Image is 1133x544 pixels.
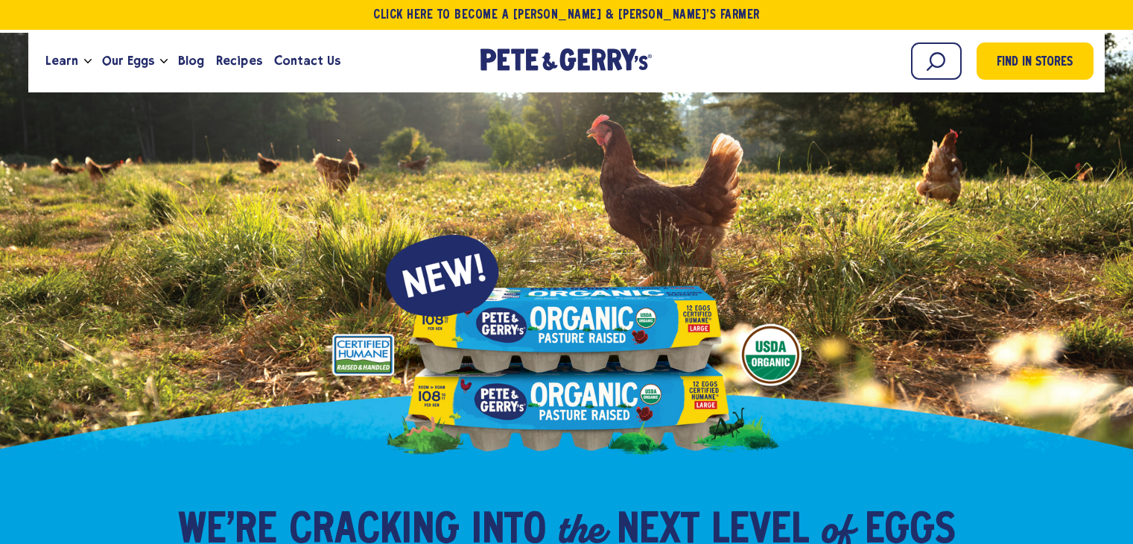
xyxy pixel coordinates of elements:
[178,51,204,70] span: Blog
[274,51,340,70] span: Contact Us
[911,42,962,80] input: Search
[96,41,160,81] a: Our Eggs
[84,59,92,64] button: Open the dropdown menu for Learn
[39,41,84,81] a: Learn
[210,41,267,81] a: Recipes
[977,42,1094,80] a: Find in Stores
[172,41,210,81] a: Blog
[997,53,1073,73] span: Find in Stores
[160,59,168,64] button: Open the dropdown menu for Our Eggs
[45,51,78,70] span: Learn
[268,41,346,81] a: Contact Us
[216,51,261,70] span: Recipes
[102,51,154,70] span: Our Eggs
